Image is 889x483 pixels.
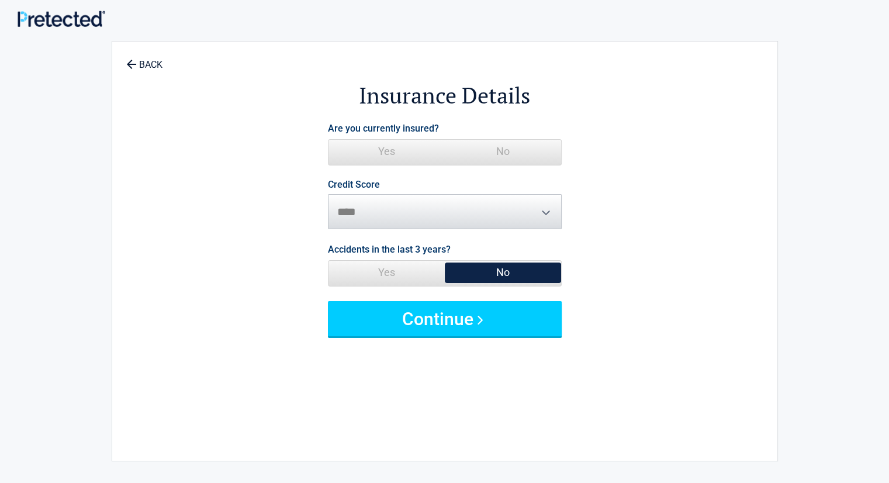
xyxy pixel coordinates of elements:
[18,11,105,26] img: Main Logo
[328,241,451,257] label: Accidents in the last 3 years?
[445,140,561,163] span: No
[328,120,439,136] label: Are you currently insured?
[445,261,561,284] span: No
[177,81,713,111] h2: Insurance Details
[328,261,445,284] span: Yes
[328,301,562,336] button: Continue
[328,180,380,189] label: Credit Score
[124,49,165,70] a: BACK
[328,140,445,163] span: Yes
